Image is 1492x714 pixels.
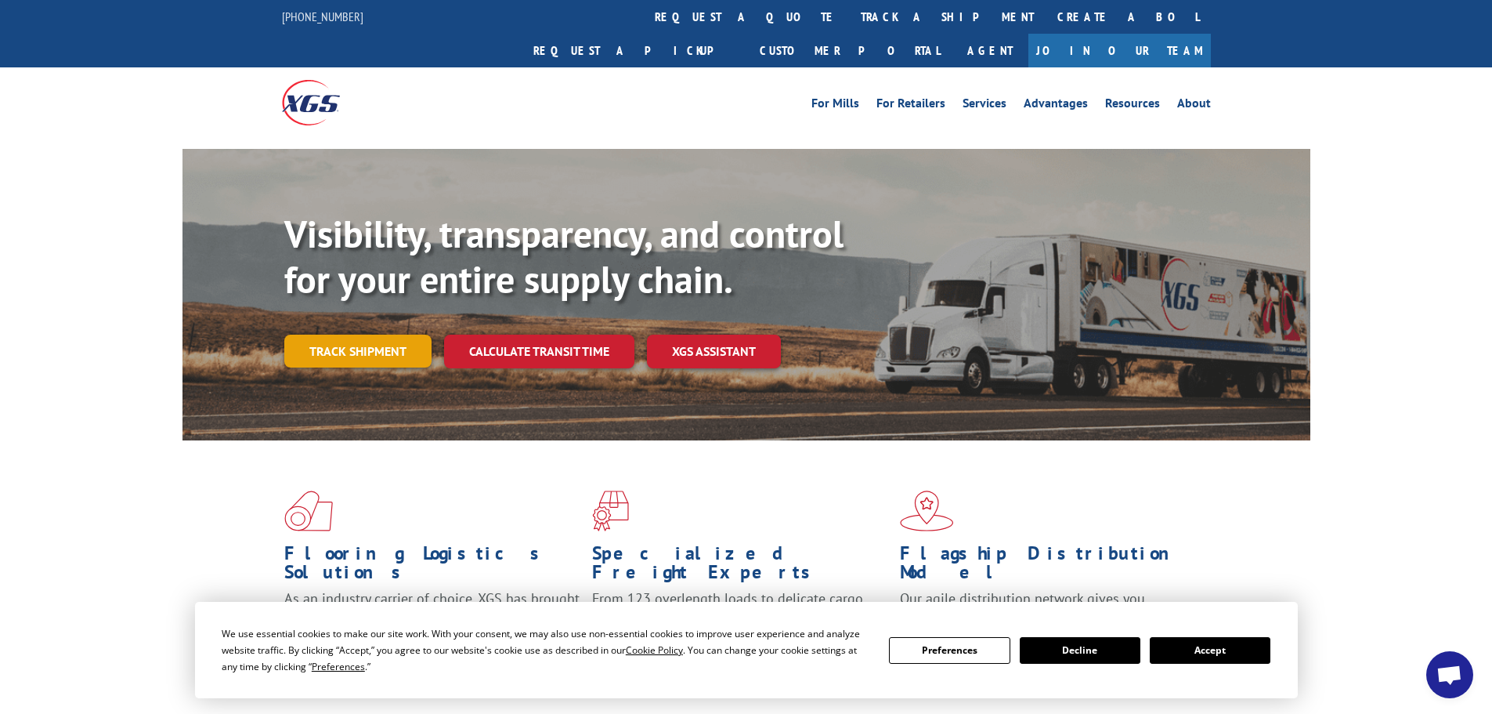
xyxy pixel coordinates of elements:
span: Cookie Policy [626,643,683,657]
a: About [1177,97,1211,114]
h1: Specialized Freight Experts [592,544,888,589]
div: We use essential cookies to make our site work. With your consent, we may also use non-essential ... [222,625,870,675]
span: Preferences [312,660,365,673]
button: Accept [1150,637,1270,664]
a: Advantages [1024,97,1088,114]
a: Track shipment [284,335,432,368]
a: Calculate transit time [444,335,634,368]
span: Our agile distribution network gives you nationwide inventory management on demand. [900,589,1188,626]
a: For Mills [811,97,859,114]
a: Services [963,97,1006,114]
div: Cookie Consent Prompt [195,602,1298,698]
a: XGS ASSISTANT [647,335,781,368]
a: For Retailers [876,97,945,114]
a: Request a pickup [522,34,748,67]
div: Open chat [1426,651,1473,698]
a: Resources [1105,97,1160,114]
h1: Flagship Distribution Model [900,544,1196,589]
button: Preferences [889,637,1010,664]
a: Agent [952,34,1028,67]
a: [PHONE_NUMBER] [282,9,363,24]
img: xgs-icon-focused-on-flooring-red [592,491,629,531]
a: Join Our Team [1028,34,1211,67]
p: From 123 overlength loads to delicate cargo, our experienced staff knows the best way to move you... [592,589,888,659]
img: xgs-icon-flagship-distribution-model-red [900,491,954,531]
b: Visibility, transparency, and control for your entire supply chain. [284,209,844,303]
span: As an industry carrier of choice, XGS has brought innovation and dedication to flooring logistics... [284,589,580,645]
img: xgs-icon-total-supply-chain-intelligence-red [284,491,333,531]
button: Decline [1020,637,1140,664]
a: Customer Portal [748,34,952,67]
h1: Flooring Logistics Solutions [284,544,580,589]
